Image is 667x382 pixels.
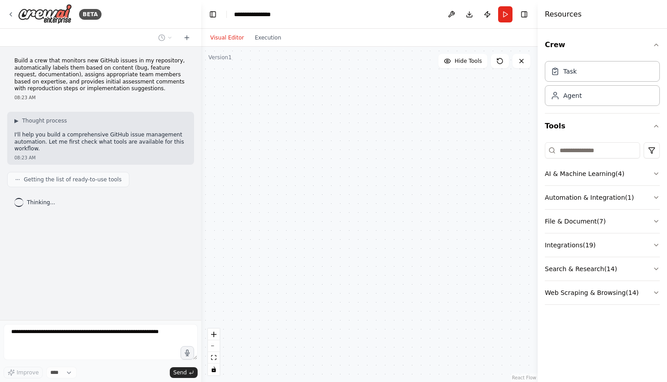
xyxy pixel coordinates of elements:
span: Getting the list of ready-to-use tools [24,176,122,183]
button: Search & Research(14) [545,257,660,281]
button: Hide Tools [438,54,487,68]
a: React Flow attribution [512,375,536,380]
nav: breadcrumb [234,10,280,19]
h4: Resources [545,9,582,20]
span: Improve [17,369,39,376]
span: Thinking... [27,199,55,206]
button: Click to speak your automation idea [181,346,194,360]
button: Execution [249,32,287,43]
button: Automation & Integration(1) [545,186,660,209]
div: 08:23 AM [14,154,187,161]
button: Visual Editor [205,32,249,43]
button: Send [170,367,198,378]
div: Tools [545,139,660,312]
p: Build a crew that monitors new GitHub issues in my repository, automatically labels them based on... [14,57,187,92]
button: Start a new chat [180,32,194,43]
button: Hide right sidebar [518,8,530,21]
img: Logo [18,4,72,24]
button: Web Scraping & Browsing(14) [545,281,660,304]
span: Hide Tools [455,57,482,65]
div: Crew [545,57,660,113]
button: AI & Machine Learning(4) [545,162,660,185]
div: Task [563,67,577,76]
div: Agent [563,91,582,100]
button: ▶Thought process [14,117,67,124]
div: Version 1 [208,54,232,61]
span: ▶ [14,117,18,124]
button: zoom out [208,340,220,352]
span: Send [173,369,187,376]
div: 08:23 AM [14,94,187,101]
button: Tools [545,114,660,139]
button: File & Document(7) [545,210,660,233]
span: Thought process [22,117,67,124]
button: toggle interactivity [208,364,220,375]
button: Integrations(19) [545,233,660,257]
button: Switch to previous chat [155,32,176,43]
button: Crew [545,32,660,57]
button: Improve [4,367,43,378]
button: Hide left sidebar [207,8,219,21]
p: I'll help you build a comprehensive GitHub issue management automation. Let me first check what t... [14,132,187,153]
div: BETA [79,9,102,20]
div: React Flow controls [208,329,220,375]
button: zoom in [208,329,220,340]
button: fit view [208,352,220,364]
